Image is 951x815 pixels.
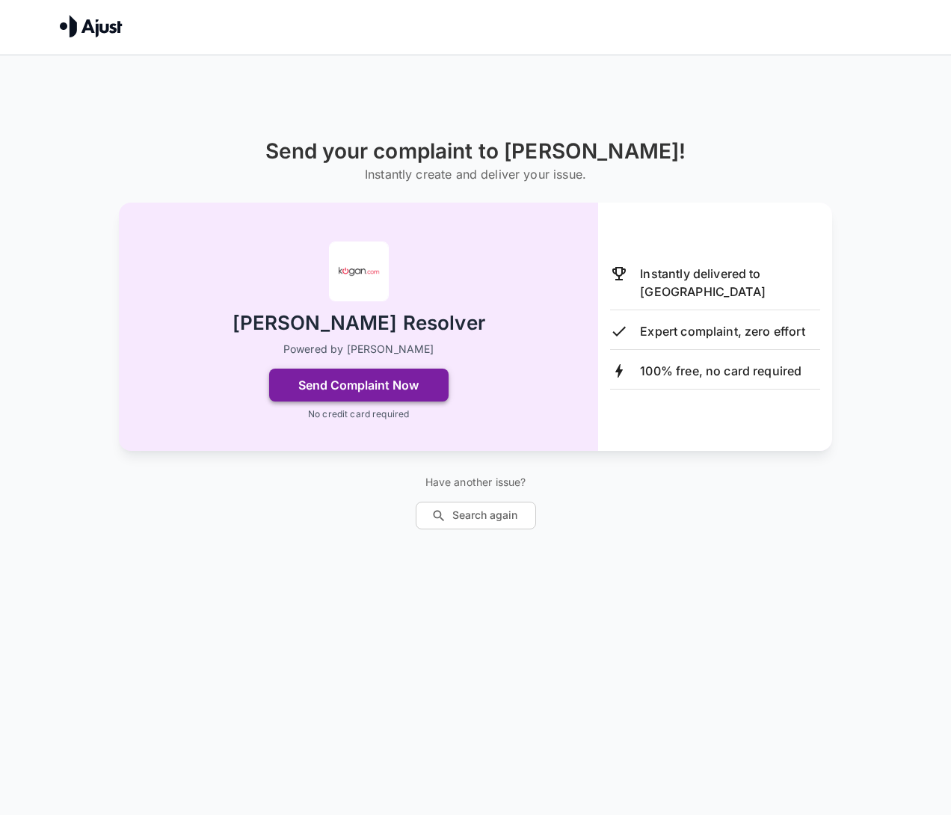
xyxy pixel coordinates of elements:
[640,362,801,380] p: 100% free, no card required
[329,242,389,301] img: Kogan
[283,342,434,357] p: Powered by [PERSON_NAME]
[60,15,123,37] img: Ajust
[308,407,409,421] p: No credit card required
[269,369,449,402] button: Send Complaint Now
[416,502,536,529] button: Search again
[265,164,686,185] h6: Instantly create and deliver your issue.
[233,310,485,336] h2: [PERSON_NAME] Resolver
[640,265,820,301] p: Instantly delivered to [GEOGRAPHIC_DATA]
[265,139,686,164] h1: Send your complaint to [PERSON_NAME]!
[640,322,804,340] p: Expert complaint, zero effort
[416,475,536,490] p: Have another issue?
